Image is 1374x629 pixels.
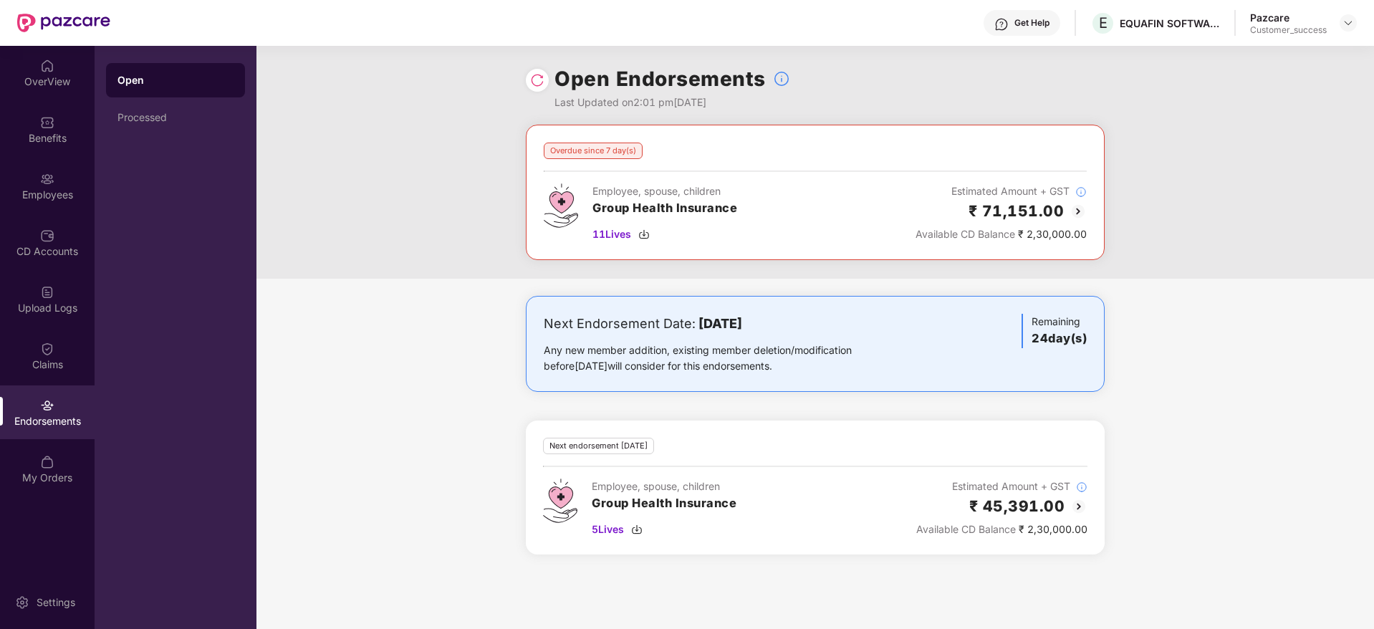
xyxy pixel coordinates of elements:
b: [DATE] [698,316,742,331]
img: svg+xml;base64,PHN2ZyBpZD0iQmFjay0yMHgyMCIgeG1sbnM9Imh0dHA6Ly93d3cudzMub3JnLzIwMDAvc3ZnIiB3aWR0aD... [1070,203,1087,220]
div: Next endorsement [DATE] [543,438,654,454]
img: svg+xml;base64,PHN2ZyBpZD0iQmFjay0yMHgyMCIgeG1sbnM9Imh0dHA6Ly93d3cudzMub3JnLzIwMDAvc3ZnIiB3aWR0aD... [1070,498,1087,515]
img: svg+xml;base64,PHN2ZyBpZD0iSW5mb18tXzMyeDMyIiBkYXRhLW5hbWU9IkluZm8gLSAzMngzMiIgeG1sbnM9Imh0dHA6Ly... [773,70,790,87]
img: svg+xml;base64,PHN2ZyBpZD0iRG93bmxvYWQtMzJ4MzIiIHhtbG5zPSJodHRwOi8vd3d3LnczLm9yZy8yMDAwL3N2ZyIgd2... [638,229,650,240]
img: svg+xml;base64,PHN2ZyBpZD0iRW1wbG95ZWVzIiB4bWxucz0iaHR0cDovL3d3dy53My5vcmcvMjAwMC9zdmciIHdpZHRoPS... [40,172,54,186]
div: Remaining [1022,314,1087,348]
span: Available CD Balance [916,523,1016,535]
img: svg+xml;base64,PHN2ZyBpZD0iRHJvcGRvd24tMzJ4MzIiIHhtbG5zPSJodHRwOi8vd3d3LnczLm9yZy8yMDAwL3N2ZyIgd2... [1342,17,1354,29]
h3: Group Health Insurance [592,494,736,513]
div: Pazcare [1250,11,1327,24]
div: Overdue since 7 day(s) [544,143,643,159]
img: svg+xml;base64,PHN2ZyB4bWxucz0iaHR0cDovL3d3dy53My5vcmcvMjAwMC9zdmciIHdpZHRoPSI0Ny43MTQiIGhlaWdodD... [543,479,577,523]
img: svg+xml;base64,PHN2ZyBpZD0iSW5mb18tXzMyeDMyIiBkYXRhLW5hbWU9IkluZm8gLSAzMngzMiIgeG1sbnM9Imh0dHA6Ly... [1076,481,1087,493]
img: svg+xml;base64,PHN2ZyBpZD0iUmVsb2FkLTMyeDMyIiB4bWxucz0iaHR0cDovL3d3dy53My5vcmcvMjAwMC9zdmciIHdpZH... [530,73,544,87]
h2: ₹ 45,391.00 [969,494,1065,518]
img: svg+xml;base64,PHN2ZyBpZD0iSW5mb18tXzMyeDMyIiBkYXRhLW5hbWU9IkluZm8gLSAzMngzMiIgeG1sbnM9Imh0dHA6Ly... [1075,186,1087,198]
div: Get Help [1014,17,1049,29]
img: svg+xml;base64,PHN2ZyBpZD0iU2V0dGluZy0yMHgyMCIgeG1sbnM9Imh0dHA6Ly93d3cudzMub3JnLzIwMDAvc3ZnIiB3aW... [15,595,29,610]
div: Next Endorsement Date: [544,314,897,334]
div: Last Updated on 2:01 pm[DATE] [554,95,790,110]
span: 5 Lives [592,522,624,537]
div: ₹ 2,30,000.00 [916,226,1087,242]
img: svg+xml;base64,PHN2ZyBpZD0iQ2xhaW0iIHhtbG5zPSJodHRwOi8vd3d3LnczLm9yZy8yMDAwL3N2ZyIgd2lkdGg9IjIwIi... [40,342,54,356]
div: Employee, spouse, children [592,183,737,199]
span: Available CD Balance [916,228,1015,240]
span: 11 Lives [592,226,631,242]
div: EQUAFIN SOFTWARE TECHNOLOGIES PRIVATE LIMITED [1120,16,1220,30]
img: New Pazcare Logo [17,14,110,32]
div: Estimated Amount + GST [916,183,1087,199]
div: Employee, spouse, children [592,479,736,494]
div: Estimated Amount + GST [916,479,1087,494]
span: E [1099,14,1108,32]
h2: ₹ 71,151.00 [969,199,1065,223]
img: svg+xml;base64,PHN2ZyBpZD0iQmVuZWZpdHMiIHhtbG5zPSJodHRwOi8vd3d3LnczLm9yZy8yMDAwL3N2ZyIgd2lkdGg9Ij... [40,115,54,130]
h3: Group Health Insurance [592,199,737,218]
h3: 24 day(s) [1032,330,1087,348]
img: svg+xml;base64,PHN2ZyB4bWxucz0iaHR0cDovL3d3dy53My5vcmcvMjAwMC9zdmciIHdpZHRoPSI0Ny43MTQiIGhlaWdodD... [544,183,578,228]
h1: Open Endorsements [554,63,766,95]
img: svg+xml;base64,PHN2ZyBpZD0iRW5kb3JzZW1lbnRzIiB4bWxucz0iaHR0cDovL3d3dy53My5vcmcvMjAwMC9zdmciIHdpZH... [40,398,54,413]
img: svg+xml;base64,PHN2ZyBpZD0iQ0RfQWNjb3VudHMiIGRhdGEtbmFtZT0iQ0QgQWNjb3VudHMiIHhtbG5zPSJodHRwOi8vd3... [40,229,54,243]
img: svg+xml;base64,PHN2ZyBpZD0iRG93bmxvYWQtMzJ4MzIiIHhtbG5zPSJodHRwOi8vd3d3LnczLm9yZy8yMDAwL3N2ZyIgd2... [631,524,643,535]
div: Open [117,73,234,87]
div: Processed [117,112,234,123]
div: Any new member addition, existing member deletion/modification before [DATE] will consider for th... [544,342,897,374]
img: svg+xml;base64,PHN2ZyBpZD0iVXBsb2FkX0xvZ3MiIGRhdGEtbmFtZT0iVXBsb2FkIExvZ3MiIHhtbG5zPSJodHRwOi8vd3... [40,285,54,299]
img: svg+xml;base64,PHN2ZyBpZD0iSG9tZSIgeG1sbnM9Imh0dHA6Ly93d3cudzMub3JnLzIwMDAvc3ZnIiB3aWR0aD0iMjAiIG... [40,59,54,73]
img: svg+xml;base64,PHN2ZyBpZD0iTXlfT3JkZXJzIiBkYXRhLW5hbWU9Ik15IE9yZGVycyIgeG1sbnM9Imh0dHA6Ly93d3cudz... [40,455,54,469]
img: svg+xml;base64,PHN2ZyBpZD0iSGVscC0zMngzMiIgeG1sbnM9Imh0dHA6Ly93d3cudzMub3JnLzIwMDAvc3ZnIiB3aWR0aD... [994,17,1009,32]
div: ₹ 2,30,000.00 [916,522,1087,537]
div: Settings [32,595,80,610]
div: Customer_success [1250,24,1327,36]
